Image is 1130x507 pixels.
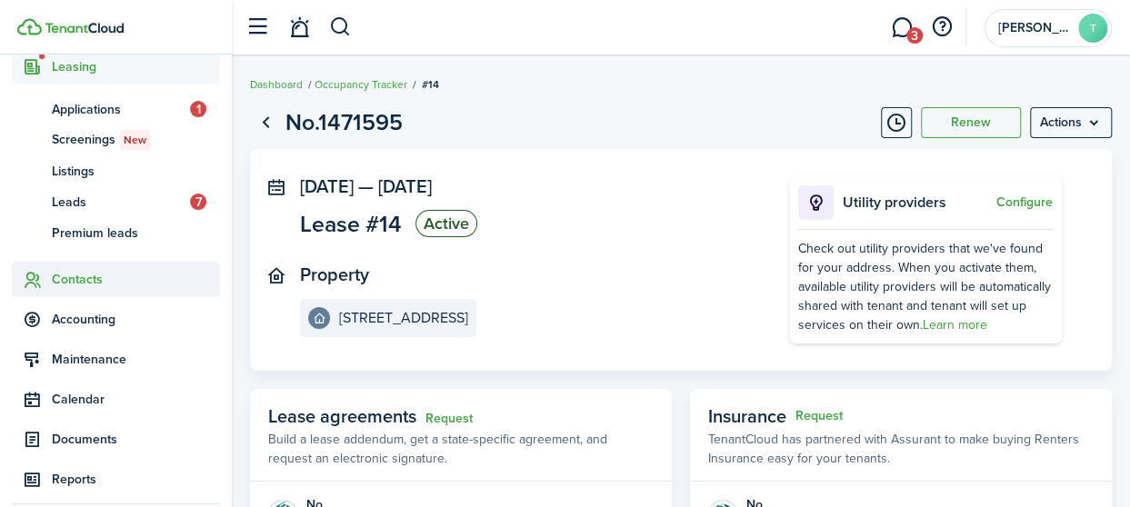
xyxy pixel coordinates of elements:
span: 3 [906,27,923,44]
a: Applications1 [12,94,220,124]
span: — [358,173,374,200]
a: Learn more [923,315,987,334]
span: [DATE] [378,173,432,200]
p: TenantCloud has partnered with Assurant to make buying Renters Insurance easy for your tenants. [708,430,1094,468]
img: TenantCloud [17,18,42,35]
span: Insurance [708,403,786,430]
span: Accounting [52,310,220,329]
span: [DATE] [300,173,354,200]
span: Lease agreements [268,403,416,430]
a: Request [425,412,473,426]
a: Listings [12,155,220,186]
span: Calendar [52,390,220,409]
button: Search [329,12,352,43]
a: Premium leads [12,217,220,248]
menu-btn: Actions [1030,107,1112,138]
span: 7 [190,194,206,210]
button: Timeline [881,107,912,138]
a: Dashboard [250,76,303,93]
p: Build a lease addendum, get a state-specific agreement, and request an electronic signature. [268,430,654,468]
a: Go back [250,107,281,138]
button: Renew [921,107,1021,138]
span: 1 [190,101,206,117]
span: Screenings [52,130,220,150]
h1: No.1471595 [285,105,403,140]
span: Listings [52,162,220,181]
a: Notifications [282,5,316,51]
span: #14 [422,76,439,93]
span: Applications [52,100,190,119]
panel-main-title: Property [300,264,369,285]
a: Leads7 [12,186,220,217]
status: Active [415,210,477,237]
p: Utility providers [843,192,992,214]
span: Premium leads [52,224,220,243]
div: Check out utility providers that we've found for your address. When you activate them, available ... [798,239,1053,334]
a: Occupancy Tracker [315,76,407,93]
button: Request [795,409,843,423]
span: Lease #14 [300,213,402,235]
button: Configure [996,195,1053,210]
a: Messaging [885,5,919,51]
span: Todd [998,22,1071,35]
span: Documents [52,430,220,449]
a: ScreeningsNew [12,124,220,155]
avatar-text: T [1078,14,1107,43]
img: TenantCloud [45,23,124,34]
span: Leasing [52,57,220,76]
button: Open menu [1030,107,1112,138]
span: Maintenance [52,350,220,369]
span: Contacts [52,270,220,289]
span: New [124,132,146,148]
button: Open sidebar [240,10,275,45]
a: Reports [12,462,220,497]
span: Reports [52,470,220,489]
button: Open resource center [926,12,957,43]
e-details-info-title: [STREET_ADDRESS] [339,310,468,326]
span: Leads [52,193,190,212]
